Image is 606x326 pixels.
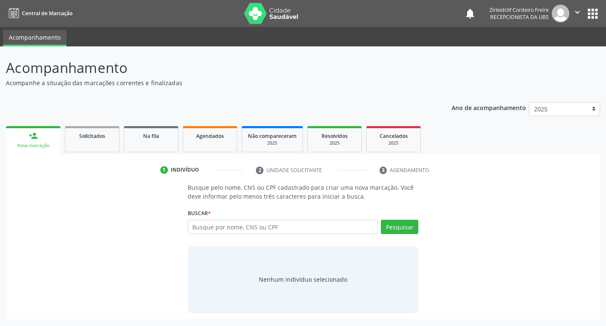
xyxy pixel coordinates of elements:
[585,6,600,21] button: apps
[6,57,422,78] p: Acompanhamento
[248,140,297,146] div: 2025
[22,10,72,17] span: Central de Marcação
[3,30,66,46] a: Acompanhamento
[452,102,526,113] p: Ano de acompanhamento
[464,8,476,19] button: notifications
[79,132,105,140] span: Solicitados
[314,140,356,146] div: 2025
[29,131,38,140] div: person_add
[6,6,72,20] a: Central de Marcação
[12,143,55,149] div: Nova marcação
[160,166,168,174] div: 1
[489,6,549,13] div: Zirleidclif Cordeiro Freire
[259,275,347,284] div: Nenhum indivíduo selecionado
[381,220,418,234] button: Pesquisar
[322,132,348,140] span: Resolvidos
[573,8,582,17] i: 
[171,166,199,174] div: Indivíduo
[248,132,297,140] span: Não compareceram
[380,132,408,140] span: Cancelados
[552,5,569,22] img: img
[188,220,378,234] input: Busque por nome, CNS ou CPF
[188,207,211,220] label: Buscar
[188,183,419,201] p: Busque pelo nome, CNS ou CPF cadastrado para criar uma nova marcação. Você deve informar pelo men...
[490,13,549,21] span: Recepcionista da UBS
[6,78,422,87] p: Acompanhe a situação das marcações correntes e finalizadas
[569,5,585,22] button: 
[196,132,224,140] span: Agendados
[372,140,415,146] div: 2025
[143,132,159,140] span: Na fila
